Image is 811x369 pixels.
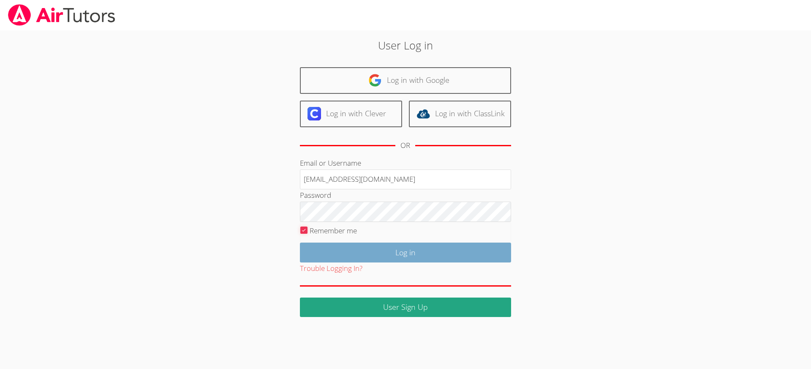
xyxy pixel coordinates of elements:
[400,139,410,152] div: OR
[300,158,361,168] label: Email or Username
[409,101,511,127] a: Log in with ClassLink
[310,226,357,235] label: Remember me
[187,37,625,53] h2: User Log in
[300,243,511,262] input: Log in
[300,67,511,94] a: Log in with Google
[300,190,331,200] label: Password
[7,4,116,26] img: airtutors_banner-c4298cdbf04f3fff15de1276eac7730deb9818008684d7c2e4769d2f7ddbe033.png
[300,101,402,127] a: Log in with Clever
[300,298,511,317] a: User Sign Up
[368,74,382,87] img: google-logo-50288ca7cdecda66e5e0955fdab243c47b7ad437acaf1139b6f446037453330a.svg
[308,107,321,120] img: clever-logo-6eab21bc6e7a338710f1a6ff85c0baf02591cd810cc4098c63d3a4b26e2feb20.svg
[416,107,430,120] img: classlink-logo-d6bb404cc1216ec64c9a2012d9dc4662098be43eaf13dc465df04b49fa7ab582.svg
[300,262,362,275] button: Trouble Logging In?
